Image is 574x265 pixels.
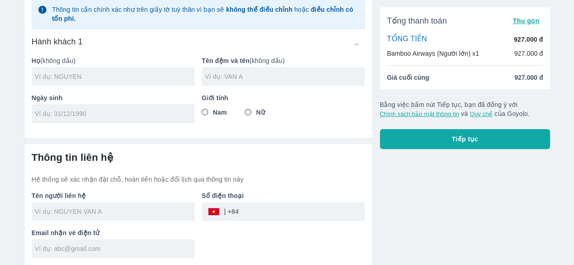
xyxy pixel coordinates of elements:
b: Tên người liên hệ [32,192,86,199]
b: Số điện thoại [202,192,244,199]
span: Tổng thanh toán [387,15,447,26]
b: Tên đệm và tên [202,57,250,64]
h6: Thông tin liên hệ [32,151,365,164]
p: Thông tin cần chính xác như trên giấy tờ tuỳ thân vì bạn sẽ hoặc [52,5,358,23]
input: Ví dụ: NGUYEN VAN A [35,207,195,216]
input: Ví dụ: 31/12/1990 [35,109,186,118]
p: 927.000 đ [514,49,543,58]
p: Hệ thống sẽ xác nhận đặt chỗ, hoàn tiền hoặc đổi lịch qua thông tin này [32,175,365,184]
button: Chính sách bảo mật thông tin [380,111,459,117]
input: Ví dụ: VAN A [205,72,365,81]
p: Ngày sinh [32,93,195,102]
p: (không dấu) [32,56,195,65]
span: Nữ [256,108,265,117]
h6: Hành khách 1 [32,36,83,47]
strong: không thể điều chỉnh [226,6,292,13]
span: Giá cuối cùng [387,73,429,82]
span: Thu gọn [513,17,540,24]
span: Nam [213,108,227,117]
span: 927.000 đ [514,73,543,82]
span: Tiếp tục [452,135,478,144]
input: Ví dụ: NGUYEN [35,72,195,81]
b: Email nhận vé điện tử [32,229,100,236]
p: (không dấu) [202,56,365,65]
input: Ví dụ: abc@gmail.com [35,244,195,253]
button: Thu gọn [509,14,543,27]
button: Tiếp tục [380,129,550,149]
button: Quy chế [470,111,492,117]
p: Bamboo Airways (Người lớn) x1 [387,49,479,58]
p: Bằng việc bấm nút Tiếp tục, bạn đã đồng ý với và của Goyolo. [380,100,550,118]
p: TỔNG TIỀN [387,34,427,44]
b: Họ [32,57,40,64]
p: Giới tính [202,93,365,102]
p: 927.000 đ [514,35,543,44]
